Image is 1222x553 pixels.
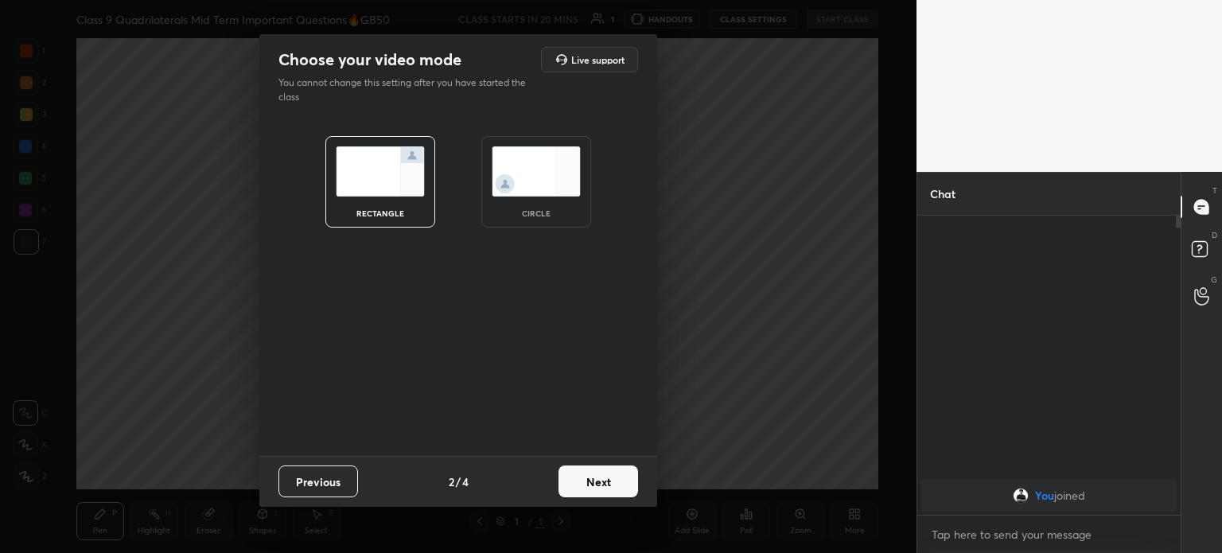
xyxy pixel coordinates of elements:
p: G [1211,274,1217,286]
div: circle [504,209,568,217]
img: 3e477a94a14e43f8bd0b1333334fa1e6.jpg [1013,488,1029,504]
button: Previous [278,465,358,497]
div: rectangle [348,209,412,217]
div: grid [917,477,1181,515]
p: D [1212,229,1217,241]
h2: Choose your video mode [278,49,461,70]
img: normalScreenIcon.ae25ed63.svg [336,146,425,197]
h4: / [456,473,461,490]
img: circleScreenIcon.acc0effb.svg [492,146,581,197]
span: You [1035,489,1054,502]
p: Chat [917,173,968,215]
h4: 2 [449,473,454,490]
button: Next [558,465,638,497]
p: You cannot change this setting after you have started the class [278,76,536,104]
h5: Live support [571,55,625,64]
span: joined [1054,489,1085,502]
h4: 4 [462,473,469,490]
p: T [1212,185,1217,197]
